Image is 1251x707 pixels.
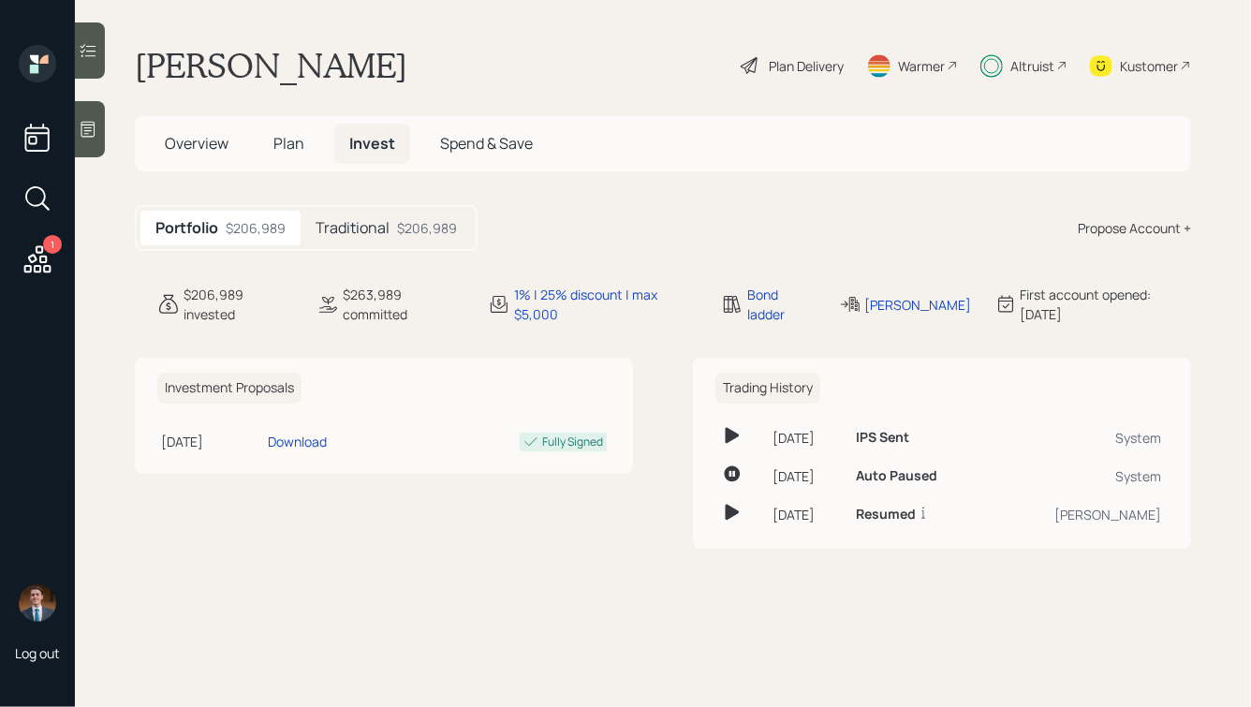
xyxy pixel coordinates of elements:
[773,466,841,486] div: [DATE]
[856,507,916,523] h6: Resumed
[1010,56,1054,76] div: Altruist
[997,505,1161,524] div: [PERSON_NAME]
[997,428,1161,448] div: System
[856,468,937,484] h6: Auto Paused
[43,235,62,254] div: 1
[268,432,327,451] div: Download
[1021,285,1192,324] div: First account opened: [DATE]
[273,133,304,154] span: Plan
[1078,218,1191,238] div: Propose Account +
[135,45,407,86] h1: [PERSON_NAME]
[155,219,218,237] h5: Portfolio
[997,466,1161,486] div: System
[440,133,533,154] span: Spend & Save
[715,373,820,404] h6: Trading History
[226,218,286,238] div: $206,989
[747,285,816,324] div: Bond ladder
[397,218,457,238] div: $206,989
[184,285,294,324] div: $206,989 invested
[542,434,603,450] div: Fully Signed
[343,285,465,324] div: $263,989 committed
[157,373,302,404] h6: Investment Proposals
[773,505,841,524] div: [DATE]
[165,133,228,154] span: Overview
[865,295,972,315] div: [PERSON_NAME]
[1120,56,1178,76] div: Kustomer
[19,584,56,622] img: hunter_neumayer.jpg
[769,56,844,76] div: Plan Delivery
[161,432,260,451] div: [DATE]
[898,56,945,76] div: Warmer
[316,219,390,237] h5: Traditional
[514,285,699,324] div: 1% | 25% discount | max $5,000
[15,644,60,662] div: Log out
[349,133,395,154] span: Invest
[856,430,909,446] h6: IPS Sent
[773,428,841,448] div: [DATE]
